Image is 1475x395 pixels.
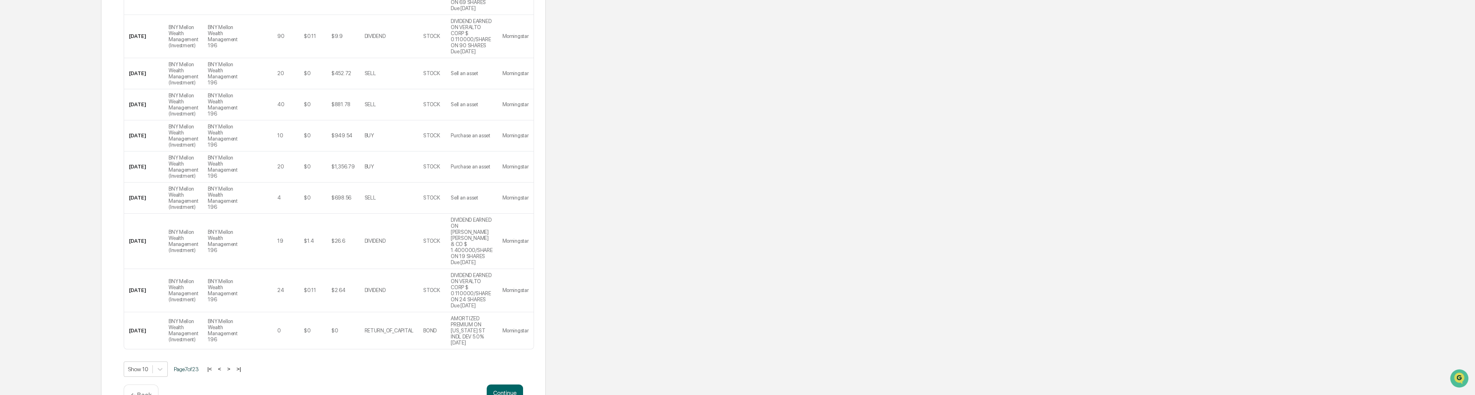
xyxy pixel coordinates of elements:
[203,312,242,349] td: BNY Mellon Wealth Management 196
[203,120,242,151] td: BNY Mellon Wealth Management 196
[304,238,314,244] div: $1.4
[331,101,350,107] div: $881.78
[8,118,15,124] div: 🔎
[497,15,533,58] td: Morningstar
[331,195,351,201] div: $698.56
[364,33,385,39] div: DIVIDEND
[497,89,533,120] td: Morningstar
[169,61,198,86] div: BNY Mellon Wealth Management (Investment)
[169,24,198,48] div: BNY Mellon Wealth Management (Investment)
[215,366,224,372] button: <
[8,17,147,30] p: How can we help?
[277,238,283,244] div: 19
[203,58,242,89] td: BNY Mellon Wealth Management 196
[331,132,352,139] div: $949.54
[304,132,310,139] div: $0
[364,101,376,107] div: SELL
[203,269,242,312] td: BNY Mellon Wealth Management 196
[497,183,533,214] td: Morningstar
[277,33,284,39] div: 90
[16,117,51,125] span: Data Lookup
[331,33,343,39] div: $9.9
[169,155,198,179] div: BNY Mellon Wealth Management (Investment)
[124,89,164,120] td: [DATE]
[55,99,103,113] a: 🗄️Attestations
[364,132,373,139] div: BUY
[451,195,478,201] div: Sell an asset
[451,18,492,55] div: DIVIDEND EARNED ON VERALTO CORP $ 0.110000/SHARE ON 90 SHARES Due [DATE]
[304,195,310,201] div: $0
[423,70,440,76] div: STOCK
[124,269,164,312] td: [DATE]
[451,101,478,107] div: Sell an asset
[304,287,316,293] div: $0.11
[331,70,351,76] div: $452.72
[423,33,440,39] div: STOCK
[225,366,233,372] button: >
[331,238,345,244] div: $26.6
[27,70,102,76] div: We're available if you need us!
[364,328,414,334] div: RETURN_OF_CAPITAL
[497,214,533,269] td: Morningstar
[497,151,533,183] td: Morningstar
[331,328,338,334] div: $0
[451,164,490,170] div: Purchase an asset
[364,195,376,201] div: SELL
[423,101,440,107] div: STOCK
[364,70,376,76] div: SELL
[169,186,198,210] div: BNY Mellon Wealth Management (Investment)
[80,137,98,143] span: Pylon
[169,229,198,253] div: BNY Mellon Wealth Management (Investment)
[205,366,214,372] button: |<
[124,15,164,58] td: [DATE]
[364,287,385,293] div: DIVIDEND
[277,132,283,139] div: 10
[364,238,385,244] div: DIVIDEND
[277,164,284,170] div: 20
[124,312,164,349] td: [DATE]
[451,217,492,265] div: DIVIDEND EARNED ON [PERSON_NAME] [PERSON_NAME] & CO $ 1.400000/SHARE ON 19 SHARES Due [DATE]
[124,120,164,151] td: [DATE]
[169,278,198,303] div: BNY Mellon Wealth Management (Investment)
[331,287,346,293] div: $2.64
[234,366,243,372] button: >|
[16,102,52,110] span: Preclearance
[423,195,440,201] div: STOCK
[423,164,440,170] div: STOCK
[423,328,437,334] div: BOND
[277,287,284,293] div: 24
[124,151,164,183] td: [DATE]
[497,269,533,312] td: Morningstar
[304,33,316,39] div: $0.11
[124,183,164,214] td: [DATE]
[304,101,310,107] div: $0
[497,312,533,349] td: Morningstar
[203,183,242,214] td: BNY Mellon Wealth Management 196
[497,58,533,89] td: Morningstar
[169,124,198,148] div: BNY Mellon Wealth Management (Investment)
[277,101,284,107] div: 40
[277,195,281,201] div: 4
[331,164,355,170] div: $1,356.79
[451,70,478,76] div: Sell an asset
[1449,368,1471,390] iframe: Open customer support
[423,287,440,293] div: STOCK
[5,114,54,128] a: 🔎Data Lookup
[423,132,440,139] div: STOCK
[423,238,440,244] div: STOCK
[67,102,100,110] span: Attestations
[497,120,533,151] td: Morningstar
[364,164,373,170] div: BUY
[451,315,492,346] div: AMORTIZED PREMIUM ON [US_STATE] ST INDL DEV 5.0% [DATE]
[304,328,310,334] div: $0
[8,103,15,109] div: 🖐️
[277,70,284,76] div: 20
[277,328,281,334] div: 0
[451,132,490,139] div: Purchase an asset
[27,62,133,70] div: Start new chat
[57,137,98,143] a: Powered byPylon
[451,272,492,309] div: DIVIDEND EARNED ON VERALTO CORP $ 0.110000/SHARE ON 24 SHARES Due [DATE]
[203,151,242,183] td: BNY Mellon Wealth Management 196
